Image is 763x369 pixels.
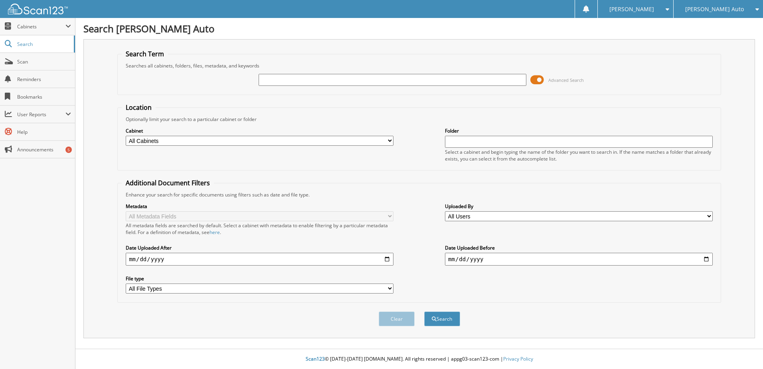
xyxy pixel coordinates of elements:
[210,229,220,236] a: here
[83,22,755,35] h1: Search [PERSON_NAME] Auto
[445,244,713,251] label: Date Uploaded Before
[17,146,71,153] span: Announcements
[126,275,393,282] label: File type
[685,7,744,12] span: [PERSON_NAME] Auto
[126,127,393,134] label: Cabinet
[379,311,415,326] button: Clear
[65,147,72,153] div: 5
[122,191,717,198] div: Enhance your search for specific documents using filters such as date and file type.
[609,7,654,12] span: [PERSON_NAME]
[8,4,68,14] img: scan123-logo-white.svg
[17,129,71,135] span: Help
[126,203,393,210] label: Metadata
[306,355,325,362] span: Scan123
[445,253,713,266] input: end
[75,349,763,369] div: © [DATE]-[DATE] [DOMAIN_NAME]. All rights reserved | appg03-scan123-com |
[17,58,71,65] span: Scan
[17,93,71,100] span: Bookmarks
[17,41,70,48] span: Search
[126,253,393,266] input: start
[17,23,65,30] span: Cabinets
[445,149,713,162] div: Select a cabinet and begin typing the name of the folder you want to search in. If the name match...
[122,116,717,123] div: Optionally limit your search to a particular cabinet or folder
[503,355,533,362] a: Privacy Policy
[424,311,460,326] button: Search
[126,244,393,251] label: Date Uploaded After
[126,222,393,236] div: All metadata fields are searched by default. Select a cabinet with metadata to enable filtering b...
[445,127,713,134] label: Folder
[445,203,713,210] label: Uploaded By
[122,179,214,187] legend: Additional Document Filters
[17,76,71,83] span: Reminders
[122,62,717,69] div: Searches all cabinets, folders, files, metadata, and keywords
[122,103,156,112] legend: Location
[17,111,65,118] span: User Reports
[548,77,584,83] span: Advanced Search
[122,50,168,58] legend: Search Term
